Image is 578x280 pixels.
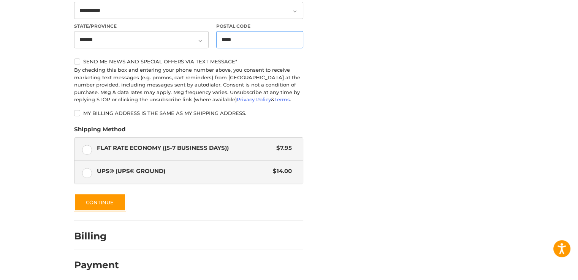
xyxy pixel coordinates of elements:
label: Postal Code [216,23,304,30]
span: $14.00 [269,167,292,176]
span: Flat Rate Economy ((5-7 Business Days)) [97,144,273,153]
label: Send me news and special offers via text message* [74,58,303,64]
a: Terms [274,96,290,102]
div: By checking this box and entering your phone number above, you consent to receive marketing text ... [74,66,303,104]
button: Continue [74,193,126,211]
h2: Payment [74,259,119,271]
span: $7.95 [272,144,292,153]
label: State/Province [74,23,209,30]
legend: Shipping Method [74,125,125,137]
a: Privacy Policy [237,96,271,102]
label: My billing address is the same as my shipping address. [74,110,303,116]
span: UPS® (UPS® Ground) [97,167,269,176]
h2: Billing [74,230,119,242]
